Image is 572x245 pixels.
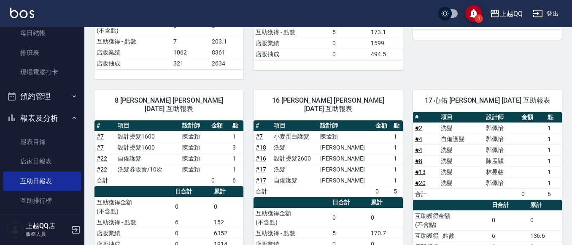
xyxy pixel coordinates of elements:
th: 點 [391,120,403,131]
td: 店販抽成 [254,49,330,60]
span: 8 [PERSON_NAME] [PERSON_NAME] [DATE] 互助報表 [105,96,233,113]
th: 設計師 [484,112,519,123]
td: 陳孟穎 [180,142,209,153]
td: 陳孟穎 [484,155,519,166]
td: 2634 [210,58,243,69]
td: 合計 [94,175,116,186]
td: 自備護髮 [116,153,180,164]
td: 設計燙髮1600 [116,142,180,153]
th: 日合計 [173,186,212,197]
a: #13 [415,169,426,175]
th: 累計 [369,197,402,208]
span: 17 心佑 [PERSON_NAME] [DATE] 互助報表 [423,96,552,105]
td: 互助獲得 - 點數 [94,217,173,228]
table: a dense table [94,120,243,186]
p: 服務人員 [26,230,69,238]
td: 0 [212,197,243,217]
td: 1599 [369,38,402,49]
td: 洗髮 [439,144,484,155]
th: 點 [230,120,244,131]
td: 6 [545,188,562,199]
a: 現場電腦打卡 [3,63,81,82]
div: 上越QQ [500,8,523,19]
a: #7 [256,133,263,140]
td: 7 [171,36,210,47]
button: 上越QQ [486,5,526,22]
td: 1 [391,164,403,175]
button: save [465,5,482,22]
td: 合計 [413,188,439,199]
img: Logo [10,8,34,18]
td: 203.1 [210,36,243,47]
h5: 上越QQ店 [26,222,69,230]
a: 互助日報表 [3,171,81,191]
td: 5 [391,186,403,197]
th: 項目 [439,112,484,123]
td: 0 [528,210,562,230]
th: 累計 [528,200,562,211]
td: 互助獲得 - 點數 [94,36,171,47]
td: 494.5 [369,49,402,60]
td: 郭佩怡 [484,122,519,133]
table: a dense table [413,112,562,200]
td: 8361 [210,47,243,58]
th: 金額 [373,120,391,131]
td: 洗髮券販賣/10次 [116,164,180,175]
td: [PERSON_NAME] [318,175,373,186]
a: 報表目錄 [3,132,81,152]
td: 5 [330,27,369,38]
td: 152 [212,217,243,228]
img: Person [7,221,24,238]
td: 洗髮 [439,122,484,133]
th: # [413,112,439,123]
td: 郭佩怡 [484,144,519,155]
td: 陳孟穎 [318,131,373,142]
td: 洗髮 [439,177,484,188]
td: 0 [209,175,230,186]
td: 0 [330,49,369,60]
td: 170.7 [369,228,402,239]
table: a dense table [94,5,243,69]
a: #18 [256,144,266,151]
td: 1 [545,155,562,166]
td: 郭佩怡 [484,177,519,188]
a: #7 [97,144,104,151]
a: #17 [256,166,266,173]
td: 郭佩怡 [484,133,519,144]
td: 1 [391,131,403,142]
td: [PERSON_NAME] [318,142,373,153]
td: 1 [230,131,244,142]
a: 互助點數明細 [3,210,81,230]
button: 登出 [529,6,562,22]
a: #8 [415,158,422,164]
table: a dense table [254,120,402,197]
th: 設計師 [318,120,373,131]
td: 0 [173,197,212,217]
td: 洗髮 [439,166,484,177]
th: 項目 [116,120,180,131]
th: 累計 [212,186,243,197]
td: 1 [391,142,403,153]
td: 6 [173,217,212,228]
td: 1 [545,166,562,177]
td: 陳孟穎 [180,153,209,164]
td: 店販業績 [254,38,330,49]
th: 金額 [519,112,545,123]
a: 每日結帳 [3,23,81,43]
button: 報表及分析 [3,107,81,129]
td: 0 [369,208,402,228]
td: 1 [545,133,562,144]
td: 互助獲得 - 點數 [413,230,490,241]
td: 店販抽成 [94,58,171,69]
td: 1 [545,177,562,188]
td: [PERSON_NAME] [318,164,373,175]
td: 3 [230,142,244,153]
td: 5 [330,228,369,239]
td: 店販業績 [94,47,171,58]
td: 自備護髮 [272,175,318,186]
td: 互助獲得金額 (不含點) [254,208,330,228]
th: 設計師 [180,120,209,131]
td: 店販業績 [94,228,173,239]
td: 互助獲得金額 (不含點) [413,210,490,230]
th: 金額 [209,120,230,131]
